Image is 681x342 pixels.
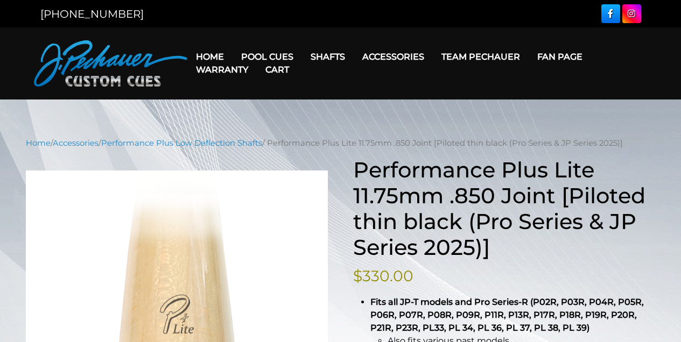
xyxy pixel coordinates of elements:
[101,138,262,148] a: Performance Plus Low Deflection Shafts
[53,138,99,148] a: Accessories
[26,137,656,149] nav: Breadcrumb
[257,56,298,83] a: Cart
[370,297,644,333] strong: Fits all JP-T models and Pro Series-R (P02R, P03R, P04R, P05R, P06R, P07R, P08R, P09R, P11R, P13R...
[40,8,144,20] a: [PHONE_NUMBER]
[302,43,354,70] a: Shafts
[187,56,257,83] a: Warranty
[26,138,51,148] a: Home
[233,43,302,70] a: Pool Cues
[187,43,233,70] a: Home
[34,40,187,87] img: Pechauer Custom Cues
[529,43,591,70] a: Fan Page
[353,267,362,285] span: $
[353,157,656,260] h1: Performance Plus Lite 11.75mm .850 Joint [Piloted thin black (Pro Series & JP Series 2025)]
[433,43,529,70] a: Team Pechauer
[354,43,433,70] a: Accessories
[353,267,413,285] bdi: 330.00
